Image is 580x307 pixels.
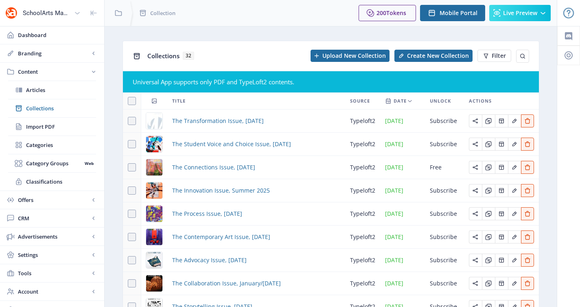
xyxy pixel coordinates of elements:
span: Offers [18,196,90,204]
span: Actions [469,96,492,106]
span: Live Preview [503,10,537,16]
a: Edit page [495,232,508,240]
span: The Process Issue, [DATE] [172,209,242,219]
span: Dashboard [18,31,98,39]
td: typeloft2 [345,110,380,133]
span: Collection [150,9,175,17]
a: Edit page [482,163,495,171]
img: a4271694-0c87-4a09-9142-d883a85e28a1.png [146,252,162,268]
td: typeloft2 [345,202,380,226]
a: Edit page [508,140,521,147]
a: Edit page [508,209,521,217]
span: Mobile Portal [440,10,477,16]
span: Advertisements [18,232,90,241]
img: d48d95ad-d8e3-41d8-84eb-334bbca4bb7b.png [146,182,162,199]
a: Edit page [521,163,534,171]
a: Edit page [495,209,508,217]
td: Subscribe [425,202,464,226]
a: Edit page [482,116,495,124]
a: Edit page [508,256,521,263]
button: Filter [477,50,511,62]
a: Edit page [508,232,521,240]
a: Edit page [521,209,534,217]
a: Edit page [521,140,534,147]
img: properties.app_icon.png [5,7,18,20]
td: Subscribe [425,179,464,202]
a: Classifications [8,173,96,191]
span: Unlock [430,96,451,106]
a: Articles [8,81,96,99]
span: Create New Collection [407,53,469,59]
a: Edit page [469,256,482,263]
span: Tokens [386,9,406,17]
span: Import PDF [26,123,96,131]
span: Collections [26,104,96,112]
a: The Student Voice and Choice Issue, [DATE] [172,139,291,149]
td: [DATE] [380,249,425,272]
td: [DATE] [380,179,425,202]
a: Edit page [521,256,534,263]
a: The Collaboration Issue, January/[DATE] [172,278,281,288]
span: Date [394,96,407,106]
td: [DATE] [380,133,425,156]
img: 8e2b6bbf-8dae-414b-a6f5-84a18bbcfe9b.png [146,206,162,222]
a: Collections [8,99,96,117]
span: The Contemporary Art Issue, [DATE] [172,232,270,242]
span: Upload New Collection [322,53,386,59]
a: Edit page [508,116,521,124]
button: Upload New Collection [311,50,390,62]
a: Edit page [508,186,521,194]
a: Edit page [495,116,508,124]
a: Edit page [482,279,495,287]
a: Edit page [482,186,495,194]
td: typeloft2 [345,179,380,202]
a: Edit page [521,116,534,124]
a: The Innovation Issue, Summer 2025 [172,186,270,195]
a: Edit page [495,256,508,263]
td: [DATE] [380,272,425,295]
a: Edit page [469,140,482,147]
td: typeloft2 [345,249,380,272]
img: 9211a670-13fb-492a-930b-e4eb21ad28b3.png [146,275,162,292]
td: Subscribe [425,133,464,156]
img: 10c3aa48-9907-426a-b8e9-0dff08a38197.png [146,229,162,245]
a: Categories [8,136,96,154]
td: [DATE] [380,110,425,133]
a: Edit page [521,186,534,194]
a: Edit page [521,279,534,287]
span: Source [350,96,370,106]
td: typeloft2 [345,133,380,156]
a: Edit page [469,232,482,240]
a: Edit page [482,140,495,147]
span: Account [18,287,90,296]
td: Subscribe [425,226,464,249]
a: Edit page [469,279,482,287]
a: New page [390,50,473,62]
a: Edit page [469,163,482,171]
a: Edit page [495,163,508,171]
td: typeloft2 [345,156,380,179]
a: Edit page [469,116,482,124]
td: Subscribe [425,110,464,133]
td: [DATE] [380,226,425,249]
a: Edit page [482,256,495,263]
button: Create New Collection [394,50,473,62]
span: 32 [183,52,194,60]
td: Free [425,156,464,179]
a: Edit page [495,279,508,287]
td: [DATE] [380,202,425,226]
a: Import PDF [8,118,96,136]
td: Subscribe [425,249,464,272]
a: The Transformation Issue, [DATE] [172,116,264,126]
img: 747699b0-7c6b-4e62-84a7-c61ccaa2d4d3.png [146,136,162,152]
span: Category Groups [26,159,82,167]
img: cover.jpg [146,113,162,129]
a: The Advocacy Issue, [DATE] [172,255,247,265]
span: Classifications [26,178,96,186]
a: The Connections Issue, [DATE] [172,162,255,172]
